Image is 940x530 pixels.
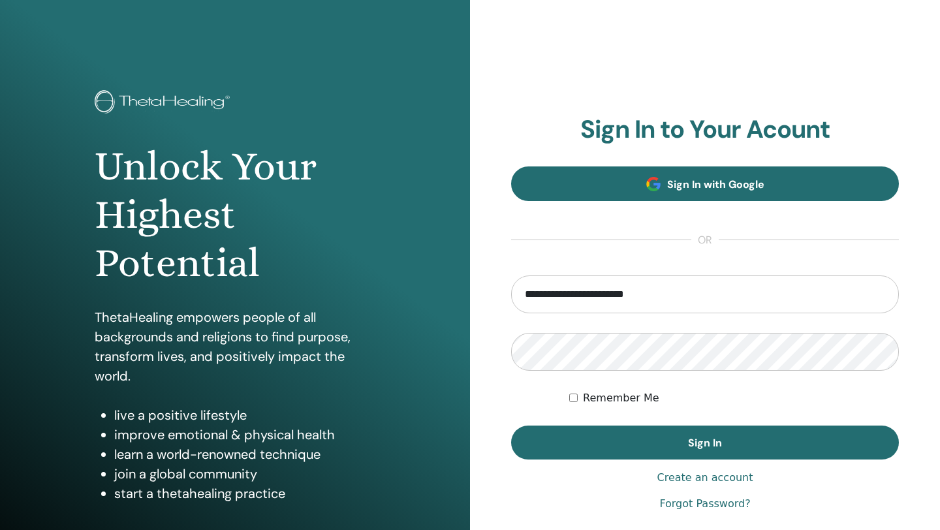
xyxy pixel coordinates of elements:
h2: Sign In to Your Acount [511,115,899,145]
p: ThetaHealing empowers people of all backgrounds and religions to find purpose, transform lives, a... [95,307,375,386]
span: Sign In with Google [667,178,764,191]
a: Sign In with Google [511,166,899,201]
span: or [691,232,719,248]
li: improve emotional & physical health [114,425,375,444]
a: Create an account [657,470,753,486]
li: start a thetahealing practice [114,484,375,503]
label: Remember Me [583,390,659,406]
li: learn a world-renowned technique [114,444,375,464]
a: Forgot Password? [659,496,750,512]
h1: Unlock Your Highest Potential [95,142,375,288]
button: Sign In [511,426,899,460]
li: live a positive lifestyle [114,405,375,425]
div: Keep me authenticated indefinitely or until I manually logout [569,390,899,406]
span: Sign In [688,436,722,450]
li: join a global community [114,464,375,484]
